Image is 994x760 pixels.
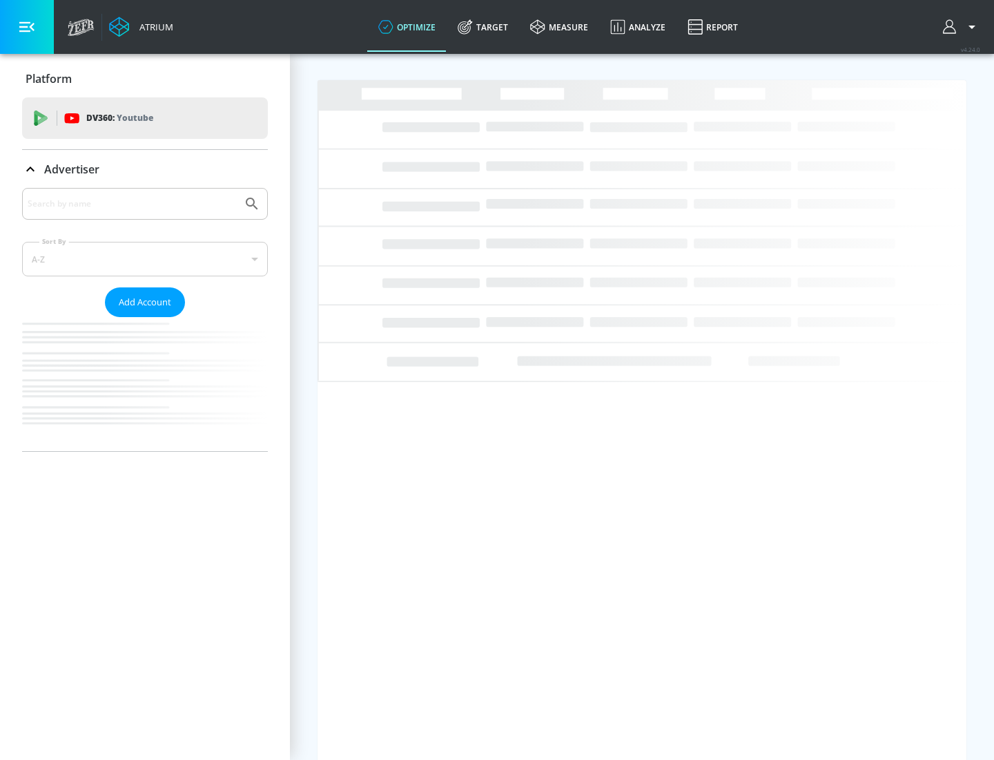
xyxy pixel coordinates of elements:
[44,162,99,177] p: Advertiser
[134,21,173,33] div: Atrium
[961,46,980,53] span: v 4.24.0
[39,237,69,246] label: Sort By
[26,71,72,86] p: Platform
[105,287,185,317] button: Add Account
[22,150,268,189] div: Advertiser
[22,188,268,451] div: Advertiser
[447,2,519,52] a: Target
[117,111,153,125] p: Youtube
[22,317,268,451] nav: list of Advertiser
[22,242,268,276] div: A-Z
[519,2,599,52] a: measure
[109,17,173,37] a: Atrium
[599,2,676,52] a: Analyze
[367,2,447,52] a: optimize
[22,97,268,139] div: DV360: Youtube
[119,294,171,310] span: Add Account
[22,59,268,98] div: Platform
[86,111,153,126] p: DV360:
[676,2,749,52] a: Report
[28,195,237,213] input: Search by name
